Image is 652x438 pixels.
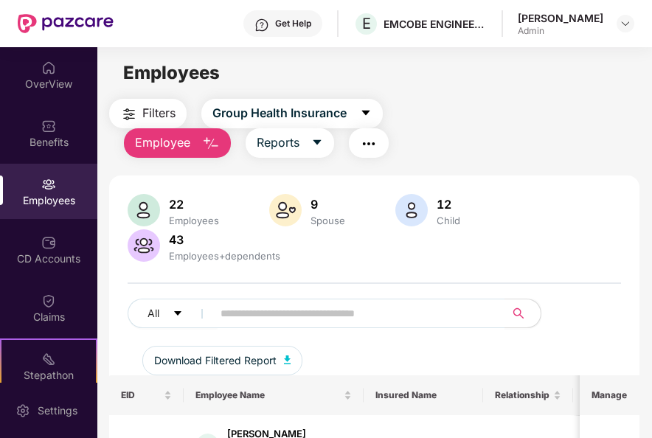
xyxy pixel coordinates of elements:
[202,135,220,153] img: svg+xml;base64,PHN2ZyB4bWxucz0iaHR0cDovL3d3dy53My5vcmcvMjAwMC9zdmciIHhtbG5zOnhsaW5rPSJodHRwOi8vd3...
[504,307,533,319] span: search
[504,299,541,328] button: search
[195,389,341,401] span: Employee Name
[384,17,487,31] div: EMCOBE ENGINEERING AND CONSULTANTS
[580,375,639,415] th: Manage
[128,194,160,226] img: svg+xml;base64,PHN2ZyB4bWxucz0iaHR0cDovL3d3dy53My5vcmcvMjAwMC9zdmciIHhtbG5zOnhsaW5rPSJodHRwOi8vd3...
[620,18,631,29] img: svg+xml;base64,PHN2ZyBpZD0iRHJvcGRvd24tMzJ4MzIiIHhtbG5zPSJodHRwOi8vd3d3LnczLm9yZy8yMDAwL3N2ZyIgd2...
[33,403,82,418] div: Settings
[120,105,138,123] img: svg+xml;base64,PHN2ZyB4bWxucz0iaHR0cDovL3d3dy53My5vcmcvMjAwMC9zdmciIHdpZHRoPSIyNCIgaGVpZ2h0PSIyNC...
[184,375,364,415] th: Employee Name
[128,299,218,328] button: Allcaret-down
[360,135,378,153] img: svg+xml;base64,PHN2ZyB4bWxucz0iaHR0cDovL3d3dy53My5vcmcvMjAwMC9zdmciIHdpZHRoPSIyNCIgaGVpZ2h0PSIyNC...
[434,215,463,226] div: Child
[308,215,348,226] div: Spouse
[123,62,220,83] span: Employees
[41,352,56,366] img: svg+xml;base64,PHN2ZyB4bWxucz0iaHR0cDovL3d3dy53My5vcmcvMjAwMC9zdmciIHdpZHRoPSIyMSIgaGVpZ2h0PSIyMC...
[128,229,160,262] img: svg+xml;base64,PHN2ZyB4bWxucz0iaHR0cDovL3d3dy53My5vcmcvMjAwMC9zdmciIHhtbG5zOnhsaW5rPSJodHRwOi8vd3...
[148,305,159,321] span: All
[246,128,334,158] button: Reportscaret-down
[483,375,573,415] th: Relationship
[166,215,222,226] div: Employees
[166,250,283,262] div: Employees+dependents
[284,355,291,364] img: svg+xml;base64,PHN2ZyB4bWxucz0iaHR0cDovL3d3dy53My5vcmcvMjAwMC9zdmciIHhtbG5zOnhsaW5rPSJodHRwOi8vd3...
[364,375,484,415] th: Insured Name
[166,197,222,212] div: 22
[166,232,283,247] div: 43
[434,197,463,212] div: 12
[15,403,30,418] img: svg+xml;base64,PHN2ZyBpZD0iU2V0dGluZy0yMHgyMCIgeG1sbnM9Imh0dHA6Ly93d3cudzMub3JnLzIwMDAvc3ZnIiB3aW...
[212,104,347,122] span: Group Health Insurance
[201,99,383,128] button: Group Health Insurancecaret-down
[518,25,603,37] div: Admin
[1,368,96,383] div: Stepathon
[360,107,372,120] span: caret-down
[142,346,303,375] button: Download Filtered Report
[308,197,348,212] div: 9
[495,389,550,401] span: Relationship
[109,99,187,128] button: Filters
[18,14,114,33] img: New Pazcare Logo
[362,15,371,32] span: E
[275,18,311,29] div: Get Help
[311,136,323,150] span: caret-down
[154,352,277,369] span: Download Filtered Report
[518,11,603,25] div: [PERSON_NAME]
[41,177,56,192] img: svg+xml;base64,PHN2ZyBpZD0iRW1wbG95ZWVzIiB4bWxucz0iaHR0cDovL3d3dy53My5vcmcvMjAwMC9zdmciIHdpZHRoPS...
[109,375,184,415] th: EID
[257,133,299,152] span: Reports
[121,389,162,401] span: EID
[41,293,56,308] img: svg+xml;base64,PHN2ZyBpZD0iQ2xhaW0iIHhtbG5zPSJodHRwOi8vd3d3LnczLm9yZy8yMDAwL3N2ZyIgd2lkdGg9IjIwIi...
[173,308,183,320] span: caret-down
[41,235,56,250] img: svg+xml;base64,PHN2ZyBpZD0iQ0RfQWNjb3VudHMiIGRhdGEtbmFtZT0iQ0QgQWNjb3VudHMiIHhtbG5zPSJodHRwOi8vd3...
[41,119,56,133] img: svg+xml;base64,PHN2ZyBpZD0iQmVuZWZpdHMiIHhtbG5zPSJodHRwOi8vd3d3LnczLm9yZy8yMDAwL3N2ZyIgd2lkdGg9Ij...
[142,104,176,122] span: Filters
[269,194,302,226] img: svg+xml;base64,PHN2ZyB4bWxucz0iaHR0cDovL3d3dy53My5vcmcvMjAwMC9zdmciIHhtbG5zOnhsaW5rPSJodHRwOi8vd3...
[395,194,428,226] img: svg+xml;base64,PHN2ZyB4bWxucz0iaHR0cDovL3d3dy53My5vcmcvMjAwMC9zdmciIHhtbG5zOnhsaW5rPSJodHRwOi8vd3...
[124,128,231,158] button: Employee
[135,133,190,152] span: Employee
[254,18,269,32] img: svg+xml;base64,PHN2ZyBpZD0iSGVscC0zMngzMiIgeG1sbnM9Imh0dHA6Ly93d3cudzMub3JnLzIwMDAvc3ZnIiB3aWR0aD...
[41,60,56,75] img: svg+xml;base64,PHN2ZyBpZD0iSG9tZSIgeG1sbnM9Imh0dHA6Ly93d3cudzMub3JnLzIwMDAvc3ZnIiB3aWR0aD0iMjAiIG...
